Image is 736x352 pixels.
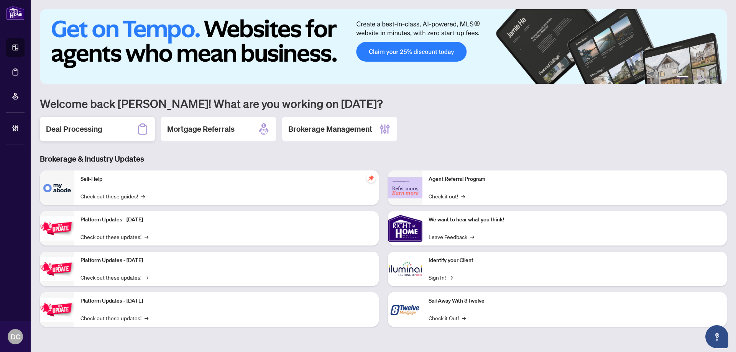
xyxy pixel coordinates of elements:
[429,256,721,265] p: Identify your Client
[46,124,102,134] h2: Deal Processing
[40,154,727,164] h3: Brokerage & Industry Updates
[6,6,25,20] img: logo
[40,170,74,205] img: Self-Help
[462,314,466,322] span: →
[40,96,727,111] h1: Welcome back [PERSON_NAME]! What are you working on [DATE]?
[80,175,373,183] p: Self-Help
[461,192,465,200] span: →
[11,331,20,342] span: DC
[710,76,713,79] button: 5
[470,232,474,241] span: →
[388,177,422,198] img: Agent Referral Program
[692,76,695,79] button: 2
[388,292,422,327] img: Sail Away With 8Twelve
[705,325,728,348] button: Open asap
[80,297,373,305] p: Platform Updates - [DATE]
[429,297,721,305] p: Sail Away With 8Twelve
[80,232,148,241] a: Check out these updates!→
[40,9,727,84] img: Slide 0
[288,124,372,134] h2: Brokerage Management
[40,298,74,322] img: Platform Updates - June 23, 2025
[145,314,148,322] span: →
[40,257,74,281] img: Platform Updates - July 8, 2025
[676,76,688,79] button: 1
[80,314,148,322] a: Check out these updates!→
[145,273,148,282] span: →
[145,232,148,241] span: →
[429,314,466,322] a: Check it Out!→
[388,211,422,246] img: We want to hear what you think!
[429,216,721,224] p: We want to hear what you think!
[388,252,422,286] img: Identify your Client
[429,232,474,241] a: Leave Feedback→
[429,192,465,200] a: Check it out!→
[167,124,235,134] h2: Mortgage Referrals
[716,76,719,79] button: 6
[704,76,707,79] button: 4
[141,192,145,200] span: →
[80,256,373,265] p: Platform Updates - [DATE]
[80,192,145,200] a: Check out these guides!→
[698,76,701,79] button: 3
[429,273,453,282] a: Sign In!→
[40,216,74,241] img: Platform Updates - July 21, 2025
[80,216,373,224] p: Platform Updates - [DATE]
[366,174,376,183] span: pushpin
[80,273,148,282] a: Check out these updates!→
[429,175,721,183] p: Agent Referral Program
[449,273,453,282] span: →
